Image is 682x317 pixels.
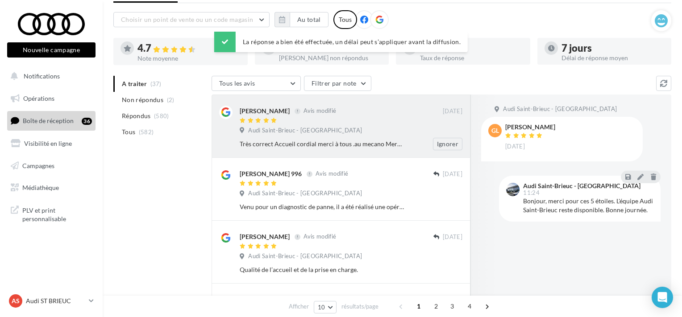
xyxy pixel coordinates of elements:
[420,55,523,61] div: Taux de réponse
[5,89,97,108] a: Opérations
[5,111,97,130] a: Boîte de réception36
[443,107,462,115] span: [DATE]
[122,95,163,104] span: Non répondus
[420,43,523,53] div: 100 %
[240,265,404,274] div: Qualité de l’accueil et de la prise en charge.
[122,128,135,136] span: Tous
[561,55,665,61] div: Délai de réponse moyen
[137,55,241,62] div: Note moyenne
[167,96,175,103] span: (2)
[113,12,270,27] button: Choisir un point de vente ou un code magasin
[5,156,97,175] a: Campagnes
[289,302,309,311] span: Afficher
[316,170,348,177] span: Avis modifié
[5,178,97,197] a: Médiathèque
[212,76,301,91] button: Tous les avis
[248,252,362,260] span: Audi Saint-Brieuc - [GEOGRAPHIC_DATA]
[274,12,329,27] button: Au total
[503,105,617,113] span: Audi Saint-Brieuc - [GEOGRAPHIC_DATA]
[304,107,336,115] span: Avis modifié
[240,140,404,148] div: Très correct Accueil cordial merci à tous .au mecano Merci a [PERSON_NAME] pour son efficacité Ai...
[7,42,96,58] button: Nouvelle campagne
[412,299,426,313] span: 1
[24,72,60,80] span: Notifications
[304,233,336,240] span: Avis modifié
[523,183,640,189] div: Audi Saint-Brieuc - [GEOGRAPHIC_DATA]
[314,301,337,313] button: 10
[290,12,329,27] button: Au total
[26,296,85,305] p: Audi ST BRIEUC
[5,134,97,153] a: Visibilité en ligne
[154,112,169,119] span: (580)
[12,296,20,305] span: AS
[443,170,462,178] span: [DATE]
[248,189,362,198] span: Audi Saint-Brieuc - [GEOGRAPHIC_DATA]
[248,127,362,135] span: Audi Saint-Brieuc - [GEOGRAPHIC_DATA]
[505,124,555,130] div: [PERSON_NAME]
[240,107,290,115] div: [PERSON_NAME]
[240,232,290,241] div: [PERSON_NAME]
[333,10,357,29] div: Tous
[23,117,74,124] span: Boîte de réception
[22,184,59,191] span: Médiathèque
[304,76,371,91] button: Filtrer par note
[652,287,673,308] div: Open Intercom Messenger
[240,202,404,211] div: Venu pour un diagnostic de panne, il a été réalisé une opération demandant du temps pour réparer ...
[121,16,253,23] span: Choisir un point de vente ou un code magasin
[523,197,653,214] div: Bonjour, merci pour ces 5 étoiles. L'équipe Audi Saint-Brieuc reste disponible. Bonne journée.
[240,169,302,178] div: [PERSON_NAME] 996
[82,118,92,125] div: 36
[491,126,499,135] span: GL
[137,43,241,54] div: 4.7
[561,43,665,53] div: 7 jours
[505,143,525,151] span: [DATE]
[240,295,276,304] div: Romrom Abr
[429,299,443,313] span: 2
[443,233,462,241] span: [DATE]
[22,161,54,169] span: Campagnes
[22,204,92,223] span: PLV et print personnalisable
[462,299,477,313] span: 4
[7,292,96,309] a: AS Audi ST BRIEUC
[214,32,468,52] div: La réponse a bien été effectuée, un délai peut s’appliquer avant la diffusion.
[5,201,97,227] a: PLV et print personnalisable
[23,95,54,102] span: Opérations
[122,111,151,120] span: Répondus
[139,128,154,136] span: (582)
[24,140,72,147] span: Visibilité en ligne
[523,190,540,196] span: 11:24
[219,79,255,87] span: Tous les avis
[318,304,325,311] span: 10
[445,299,459,313] span: 3
[341,302,378,311] span: résultats/page
[5,67,94,86] button: Notifications
[433,138,462,150] button: Ignorer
